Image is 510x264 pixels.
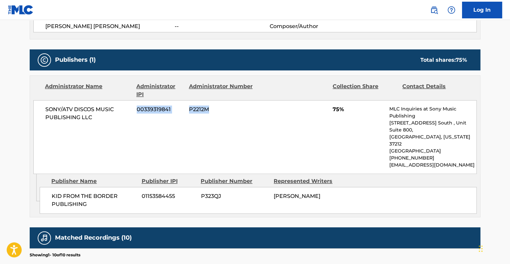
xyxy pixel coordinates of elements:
span: [PERSON_NAME] [PERSON_NAME] [45,22,175,30]
h5: Matched Recordings (10) [55,234,132,242]
span: -- [175,22,269,30]
div: Help [445,3,458,17]
span: KID FROM THE BORDER PUBLISHING [52,192,137,208]
span: 01153584455 [142,192,196,200]
div: Administrator IPI [136,82,184,98]
span: 75% [333,105,384,113]
div: Publisher IPI [141,177,196,185]
p: [GEOGRAPHIC_DATA], [US_STATE] 37212 [389,134,476,148]
div: Publisher Name [51,177,136,185]
div: Represented Writers [274,177,342,185]
p: [EMAIL_ADDRESS][DOMAIN_NAME] [389,162,476,169]
span: 00339319841 [137,105,184,113]
span: P323QJ [201,192,269,200]
div: Drag [479,239,483,259]
p: [STREET_ADDRESS] South , Unit Suite 800, [389,119,476,134]
div: Publisher Number [201,177,269,185]
img: help [447,6,455,14]
span: P2212M [189,105,254,113]
p: [PHONE_NUMBER] [389,155,476,162]
a: Public Search [427,3,441,17]
iframe: Chat Widget [477,232,510,264]
img: MLC Logo [8,5,34,15]
div: Contact Details [402,82,467,98]
div: Administrator Name [45,82,131,98]
div: Total shares: [420,56,467,64]
img: Matched Recordings [40,234,48,242]
p: Showing 1 - 10 of 10 results [30,252,80,258]
span: Composer/Author [269,22,356,30]
span: [PERSON_NAME] [274,193,320,199]
h5: Publishers (1) [55,56,96,64]
div: Administrator Number [189,82,253,98]
p: [GEOGRAPHIC_DATA] [389,148,476,155]
div: Collection Share [333,82,397,98]
img: search [430,6,438,14]
span: 75 % [456,57,467,63]
p: MLC Inquiries at Sony Music Publishing [389,105,476,119]
a: Log In [462,2,502,18]
span: SONY/ATV DISCOS MUSIC PUBLISHING LLC [45,105,132,121]
img: Publishers [40,56,48,64]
